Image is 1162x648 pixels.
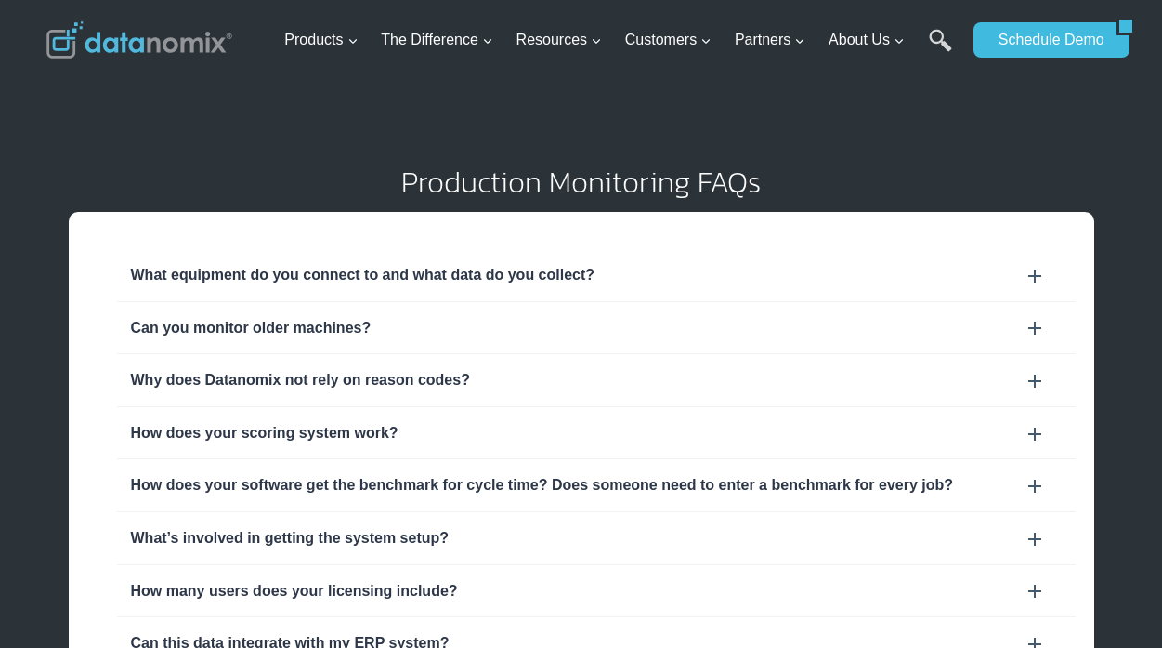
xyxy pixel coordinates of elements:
[131,421,1062,445] div: How does your scoring system work?
[381,28,493,52] span: The Difference
[973,22,1116,58] a: Schedule Demo
[829,28,905,52] span: About Us
[131,579,1062,603] div: How many users does your licensing include?
[131,526,1062,550] div: What’s involved in getting the system setup?
[117,354,1076,406] div: Why does Datanomix not rely on reason codes?
[46,21,232,59] img: Datanomix
[131,368,1062,392] div: Why does Datanomix not rely on reason codes?
[117,459,1076,511] div: How does your software get the benchmark for cycle time? Does someone need to enter a benchmark f...
[117,565,1076,617] div: How many users does your licensing include?
[131,263,1062,287] div: What equipment do you connect to and what data do you collect?
[284,28,358,52] span: Products
[929,29,952,71] a: Search
[46,167,1116,197] h2: Production Monitoring FAQs
[117,407,1076,459] div: How does your scoring system work?
[735,28,805,52] span: Partners
[277,10,964,71] nav: Primary Navigation
[117,302,1076,354] div: Can you monitor older machines?
[117,512,1076,564] div: What’s involved in getting the system setup?
[131,473,1062,497] div: How does your software get the benchmark for cycle time? Does someone need to enter a benchmark f...
[516,28,602,52] span: Resources
[131,316,1062,340] div: Can you monitor older machines?
[625,28,712,52] span: Customers
[117,249,1076,301] div: What equipment do you connect to and what data do you collect?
